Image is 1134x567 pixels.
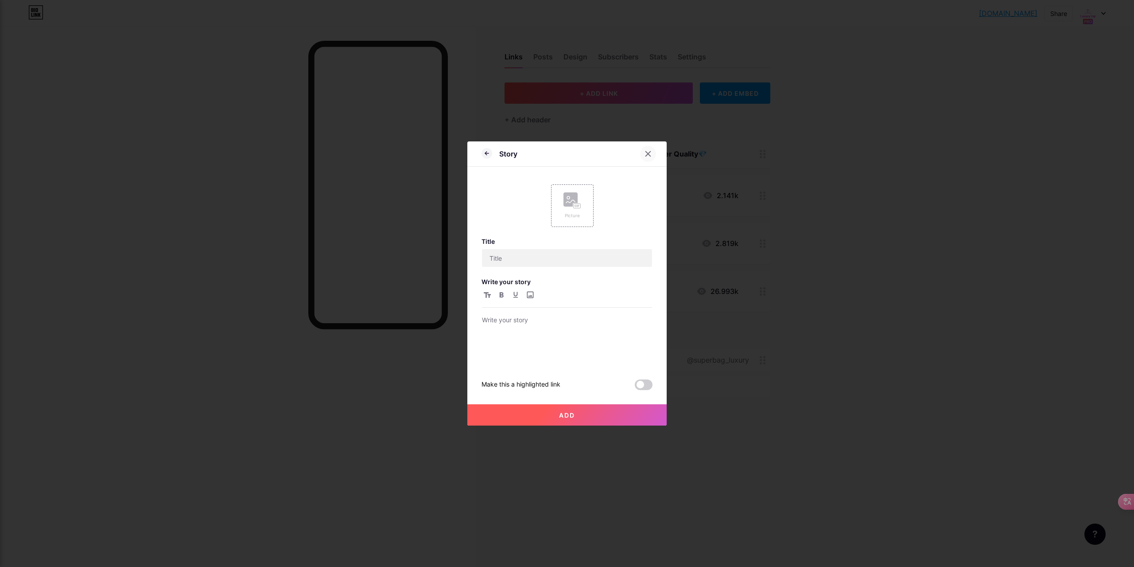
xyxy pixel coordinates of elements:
button: Add [467,404,667,426]
div: Story [499,149,517,159]
h3: Write your story [482,278,652,285]
div: Picture [563,212,581,219]
h3: Title [482,238,652,245]
input: Title [482,249,652,267]
div: Make this a highlighted link [482,379,560,390]
span: Add [559,411,575,419]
